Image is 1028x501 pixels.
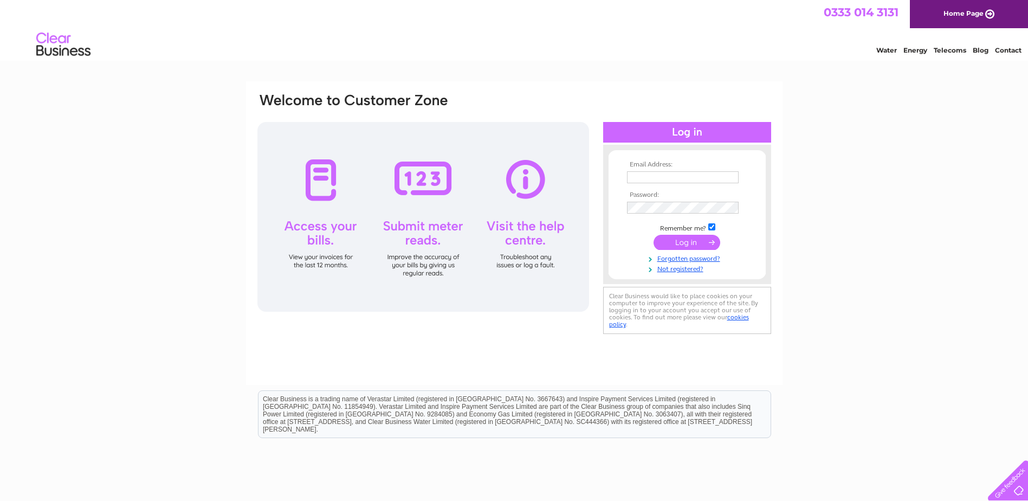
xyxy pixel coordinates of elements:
input: Submit [654,235,720,250]
a: Water [876,46,897,54]
a: cookies policy [609,313,749,328]
a: Blog [973,46,988,54]
a: 0333 014 3131 [824,5,898,19]
th: Password: [624,191,750,199]
img: logo.png [36,28,91,61]
a: Not registered? [627,263,750,273]
a: Contact [995,46,1021,54]
a: Energy [903,46,927,54]
th: Email Address: [624,161,750,169]
div: Clear Business is a trading name of Verastar Limited (registered in [GEOGRAPHIC_DATA] No. 3667643... [258,6,771,53]
a: Telecoms [934,46,966,54]
div: Clear Business would like to place cookies on your computer to improve your experience of the sit... [603,287,771,334]
a: Forgotten password? [627,253,750,263]
td: Remember me? [624,222,750,233]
